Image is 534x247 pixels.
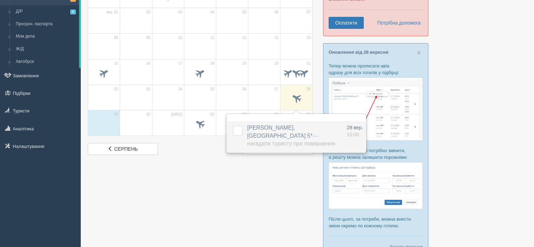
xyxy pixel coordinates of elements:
img: %D0%BF%D1%96%D0%B4%D0%B1%D1%96%D1%80%D0%BA%D0%B0-%D0%B0%D0%B2%D1%96%D0%B0-1-%D1%81%D1%80%D0%BC-%D... [329,78,423,141]
a: Автобуси [13,56,79,68]
a: Ж/Д [13,43,79,56]
span: 02 [210,112,214,117]
span: [PERSON_NAME], [GEOGRAPHIC_DATA] 5* [247,125,335,147]
span: 17 [178,61,182,66]
span: 27 [275,87,278,92]
span: 04 [275,112,278,117]
span: серпень [114,146,138,152]
span: 05 [306,112,310,117]
button: Close [417,49,421,56]
span: 28 [306,87,310,92]
a: серпень [88,143,158,155]
span: 20 [275,61,278,66]
a: 28 вер. 10:00 [347,124,363,138]
a: Оплатити [329,17,364,29]
a: Просроч. паспорта [13,18,79,31]
p: Заповніть поля які потрібно змінити, а решту можна залишити порожніми: [329,147,423,161]
span: 13 [275,35,278,40]
span: 04 [210,10,214,15]
span: [DATE] [171,112,182,117]
span: 23 [146,87,150,92]
span: 03 [242,112,246,117]
span: вер. 01 [106,10,118,15]
span: 30 [146,112,150,117]
span: 24 [178,87,182,92]
span: 08 [114,35,118,40]
span: 15 [114,61,118,66]
span: 16 [146,61,150,66]
a: Оновлення від 28 вересня [329,50,388,55]
span: 14 [306,35,310,40]
span: 26 [242,87,246,92]
span: 02 [146,10,150,15]
span: 21 [306,61,310,66]
a: Д/Р5 [13,5,79,18]
span: 28 вер. [347,125,363,130]
span: 03 [178,10,182,15]
span: 05 [242,10,246,15]
span: 11 [210,35,214,40]
span: × [417,48,421,57]
span: 5 [70,9,76,14]
span: 29 [114,112,118,117]
span: 18 [210,61,214,66]
img: %D0%BF%D1%96%D0%B4%D0%B1%D1%96%D1%80%D0%BA%D0%B0-%D0%B0%D0%B2%D1%96%D0%B0-2-%D1%81%D1%80%D0%BC-%D... [329,162,423,209]
a: Потрібна допомога [373,17,421,29]
span: 07 [306,10,310,15]
span: 12 [242,35,246,40]
span: 09 [146,35,150,40]
span: 22 [114,87,118,92]
span: 10:00 [347,132,359,137]
a: Мои дела [13,30,79,43]
span: 25 [210,87,214,92]
p: Після цього, за потреби, можна внести зміни окремо по кожному готелю. [329,216,423,229]
p: Тепер можна прописати авіа одразу для всіх готелів у підбірці: [329,63,423,76]
span: 10 [178,35,182,40]
span: 19 [242,61,246,66]
span: 06 [275,10,278,15]
a: [PERSON_NAME], [GEOGRAPHIC_DATA] 5*— Нагадати туристу про повернення [247,125,335,147]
